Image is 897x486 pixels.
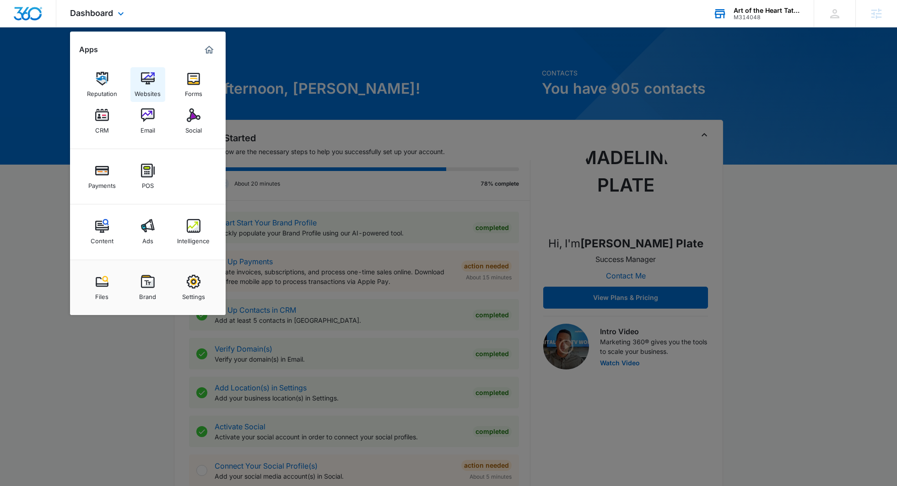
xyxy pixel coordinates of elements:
[130,270,165,305] a: Brand
[185,85,202,97] div: Forms
[176,214,211,249] a: Intelligence
[176,104,211,139] a: Social
[85,159,119,194] a: Payments
[177,233,210,245] div: Intelligence
[85,214,119,249] a: Content
[85,270,119,305] a: Files
[87,85,117,97] div: Reputation
[142,177,154,189] div: POS
[85,104,119,139] a: CRM
[734,7,800,14] div: account name
[85,67,119,102] a: Reputation
[88,177,116,189] div: Payments
[176,270,211,305] a: Settings
[734,14,800,21] div: account id
[176,67,211,102] a: Forms
[70,8,113,18] span: Dashboard
[182,288,205,300] div: Settings
[130,214,165,249] a: Ads
[95,288,108,300] div: Files
[130,159,165,194] a: POS
[142,233,153,245] div: Ads
[140,122,155,134] div: Email
[130,104,165,139] a: Email
[139,288,156,300] div: Brand
[185,122,202,134] div: Social
[130,67,165,102] a: Websites
[202,43,216,57] a: Marketing 360® Dashboard
[135,85,161,97] div: Websites
[79,45,98,54] h2: Apps
[95,122,109,134] div: CRM
[91,233,113,245] div: Content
